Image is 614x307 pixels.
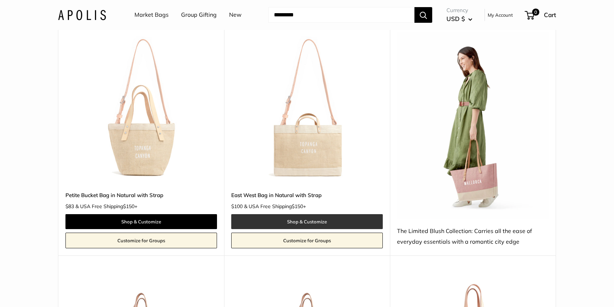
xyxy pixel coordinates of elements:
[231,191,383,199] a: East West Bag in Natural with Strap
[65,191,217,199] a: Petite Bucket Bag in Natural with Strap
[6,280,76,301] iframe: Sign Up via Text for Offers
[244,204,306,209] span: & USA Free Shipping +
[181,10,217,20] a: Group Gifting
[231,214,383,229] a: Shop & Customize
[231,32,383,184] a: East West Bag in Natural with StrapEast West Bag in Natural with Strap
[446,5,472,15] span: Currency
[75,204,137,209] span: & USA Free Shipping +
[414,7,432,23] button: Search
[65,214,217,229] a: Shop & Customize
[231,233,383,248] a: Customize for Groups
[268,7,414,23] input: Search...
[231,203,243,210] span: $100
[397,226,549,247] div: The Limited Blush Collection: Carries all the ease of everyday essentials with a romantic city edge
[65,32,217,184] a: Petite Bucket Bag in Natural with StrapPetite Bucket Bag in Natural with Strap
[134,10,169,20] a: Market Bags
[397,32,549,218] img: The Limited Blush Collection: Carries all the ease of everyday essentials with a romantic city edge
[488,11,513,19] a: My Account
[525,9,556,21] a: 0 Cart
[231,32,383,184] img: East West Bag in Natural with Strap
[65,32,217,184] img: Petite Bucket Bag in Natural with Strap
[446,13,472,25] button: USD $
[65,203,74,210] span: $83
[544,11,556,18] span: Cart
[58,10,106,20] img: Apolis
[292,203,303,210] span: $150
[123,203,134,210] span: $150
[532,9,539,16] span: 0
[65,233,217,248] a: Customize for Groups
[446,15,465,22] span: USD $
[229,10,242,20] a: New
